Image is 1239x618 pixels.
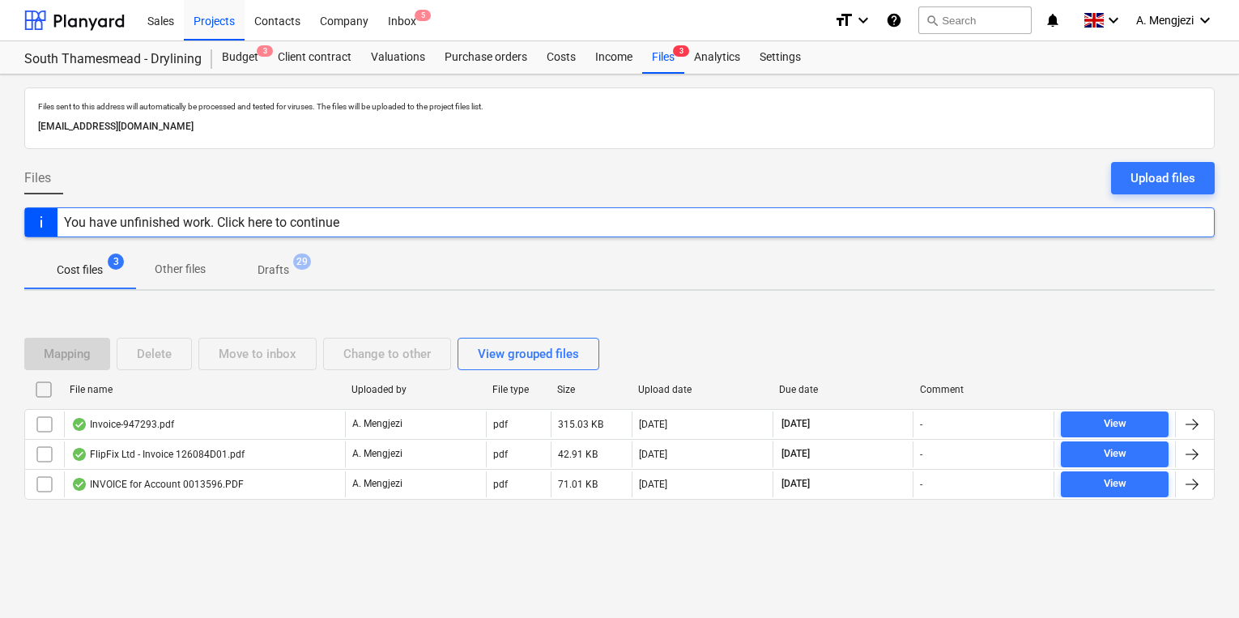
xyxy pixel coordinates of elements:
i: keyboard_arrow_down [1195,11,1215,30]
span: 3 [108,254,124,270]
span: 3 [257,45,273,57]
a: Valuations [361,41,435,74]
div: [DATE] [639,449,667,460]
div: View [1104,415,1126,433]
span: A. Mengjezi [1136,14,1194,27]
a: Files3 [642,41,684,74]
button: View grouped files [458,338,599,370]
i: Knowledge base [886,11,902,30]
div: pdf [493,449,508,460]
div: View [1104,445,1126,463]
button: Upload files [1111,162,1215,194]
div: Due date [779,384,907,395]
i: format_size [834,11,854,30]
i: keyboard_arrow_down [854,11,873,30]
span: 5 [415,10,431,21]
div: OCR finished [71,448,87,461]
div: You have unfinished work. Click here to continue [64,215,339,230]
div: View [1104,475,1126,493]
div: pdf [493,479,508,490]
p: Cost files [57,262,103,279]
div: - [920,449,922,460]
span: search [926,14,939,27]
div: - [920,419,922,430]
a: Costs [537,41,585,74]
a: Settings [750,41,811,74]
div: Uploaded by [351,384,479,395]
button: View [1061,441,1169,467]
div: Invoice-947293.pdf [71,418,174,431]
span: 3 [673,45,689,57]
p: Files sent to this address will automatically be processed and tested for viruses. The files will... [38,101,1201,112]
div: [DATE] [639,419,667,430]
div: File type [492,384,544,395]
div: Upload files [1130,168,1195,189]
div: [DATE] [639,479,667,490]
span: [DATE] [780,447,811,461]
p: A. Mengjezi [352,447,402,461]
i: notifications [1045,11,1061,30]
div: OCR finished [71,478,87,491]
div: 315.03 KB [558,419,603,430]
div: 42.91 KB [558,449,598,460]
div: pdf [493,419,508,430]
button: View [1061,471,1169,497]
span: Files [24,168,51,188]
i: keyboard_arrow_down [1104,11,1123,30]
div: File name [70,384,338,395]
div: Budget [212,41,268,74]
p: A. Mengjezi [352,477,402,491]
span: [DATE] [780,477,811,491]
p: [EMAIL_ADDRESS][DOMAIN_NAME] [38,118,1201,135]
div: - [920,479,922,490]
iframe: Chat Widget [1158,540,1239,618]
div: Comment [920,384,1048,395]
button: View [1061,411,1169,437]
a: Budget3 [212,41,268,74]
div: Size [557,384,625,395]
button: Search [918,6,1032,34]
a: Purchase orders [435,41,537,74]
div: Files [642,41,684,74]
div: South Thamesmead - Drylining [24,51,193,68]
div: INVOICE for Account 0013596.PDF [71,478,244,491]
div: 71.01 KB [558,479,598,490]
a: Client contract [268,41,361,74]
a: Analytics [684,41,750,74]
a: Income [585,41,642,74]
div: FlipFix Ltd - Invoice 126084D01.pdf [71,448,245,461]
div: Upload date [638,384,766,395]
span: 29 [293,254,311,270]
div: View grouped files [478,343,579,364]
p: Other files [155,261,206,278]
p: Drafts [258,262,289,279]
div: OCR finished [71,418,87,431]
p: A. Mengjezi [352,417,402,431]
span: [DATE] [780,417,811,431]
